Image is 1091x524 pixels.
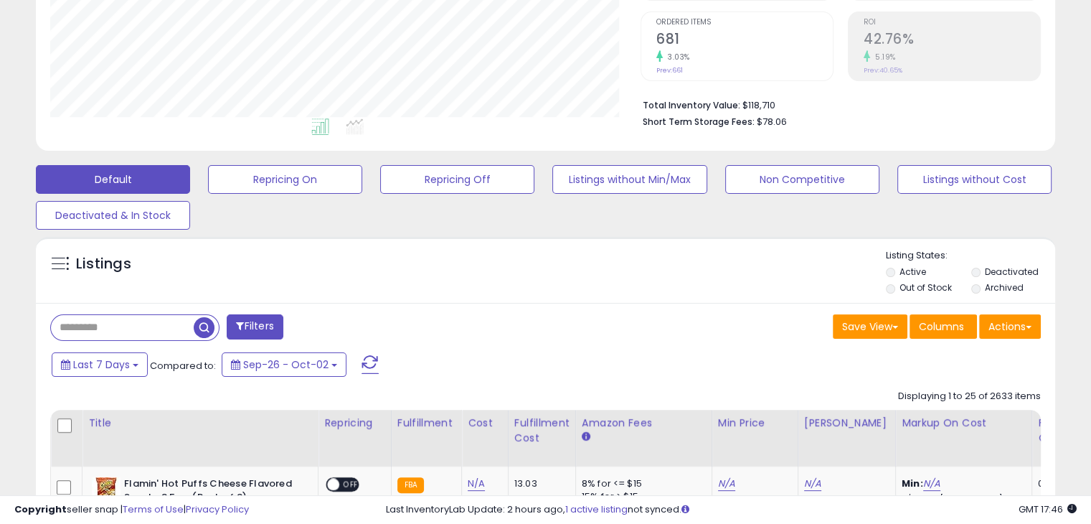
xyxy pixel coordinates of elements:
button: Non Competitive [725,165,879,194]
div: Markup on Cost [902,416,1026,431]
span: Compared to: [150,359,216,373]
li: $118,710 [643,95,1030,113]
button: Save View [833,314,907,339]
div: 8% for <= $15 [582,477,701,490]
small: FBA [397,477,424,493]
b: Flamin' Hot Puffs Cheese Flavored Snacks 8.5 oz (Pack of 3) [124,477,298,507]
label: Deactivated [984,266,1038,278]
div: Cost [468,416,502,431]
div: seller snap | | [14,503,249,517]
span: Columns [919,319,964,334]
h2: 681 [656,31,833,50]
div: 13.03 [514,477,565,490]
button: Repricing Off [380,165,534,194]
span: OFF [339,479,362,491]
b: Short Term Storage Fees: [643,116,755,128]
small: Prev: 40.65% [864,66,902,75]
button: Filters [227,314,283,340]
h5: Listings [76,254,131,274]
a: Privacy Policy [186,502,249,516]
button: Last 7 Days [52,352,148,377]
button: Repricing On [208,165,362,194]
small: Prev: 661 [656,66,683,75]
a: 1 active listing [565,502,628,516]
p: Listing States: [886,249,1055,263]
a: Terms of Use [123,502,184,516]
div: Fulfillable Quantity [1038,416,1087,446]
div: Last InventoryLab Update: 2 hours ago, not synced. [386,503,1077,517]
span: $78.06 [757,115,787,128]
button: Columns [910,314,977,339]
b: Min: [902,477,923,490]
div: Amazon Fees [582,416,706,431]
small: Amazon Fees. [582,431,590,444]
div: Title [88,416,312,431]
strong: Copyright [14,502,67,516]
div: Displaying 1 to 25 of 2633 items [898,390,1041,403]
div: 0 [1038,477,1082,490]
img: 51FnJsa8AaS._SL40_.jpg [92,477,121,506]
span: Sep-26 - Oct-02 [243,357,329,372]
label: Active [899,266,926,278]
div: Min Price [718,416,792,431]
button: Default [36,165,190,194]
a: N/A [718,477,735,491]
th: The percentage added to the cost of goods (COGS) that forms the calculator for Min & Max prices. [895,410,1031,467]
label: Out of Stock [899,281,952,294]
span: 2025-10-10 17:46 GMT [1019,502,1077,516]
small: 3.03% [663,52,690,62]
button: Listings without Cost [897,165,1052,194]
h2: 42.76% [864,31,1040,50]
div: Fulfillment Cost [514,416,570,446]
small: 5.19% [870,52,896,62]
span: Last 7 Days [73,357,130,372]
a: N/A [804,477,821,491]
button: Actions [979,314,1041,339]
button: Listings without Min/Max [552,165,707,194]
a: N/A [468,477,485,491]
button: Deactivated & In Stock [36,201,190,230]
div: Repricing [324,416,385,431]
label: Archived [984,281,1023,294]
button: Sep-26 - Oct-02 [222,352,346,377]
div: Fulfillment [397,416,455,431]
span: ROI [864,19,1040,27]
div: [PERSON_NAME] [804,416,889,431]
b: Total Inventory Value: [643,99,740,111]
span: Ordered Items [656,19,833,27]
a: N/A [923,477,940,491]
